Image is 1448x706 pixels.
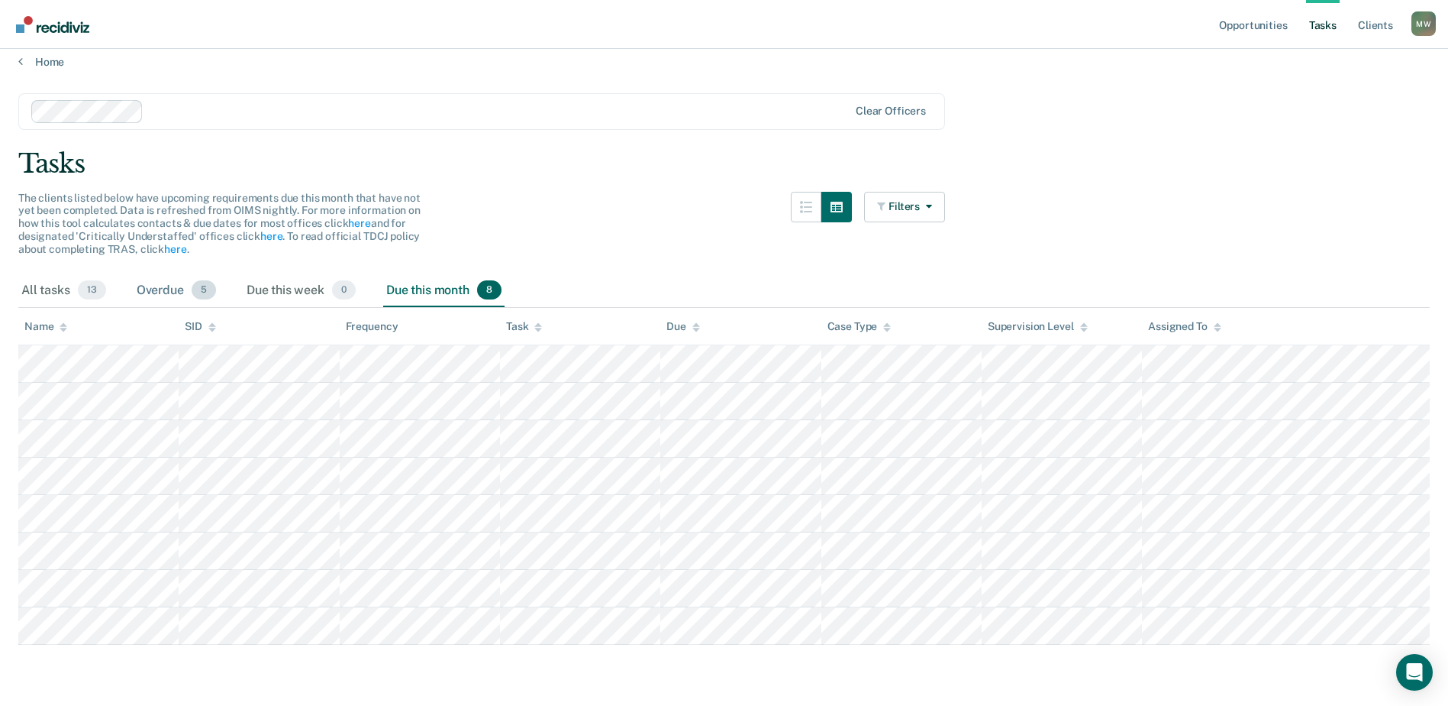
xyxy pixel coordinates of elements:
button: Profile dropdown button [1411,11,1436,36]
div: All tasks13 [18,274,109,308]
a: Home [18,55,1430,69]
div: Due this week0 [243,274,359,308]
a: here [260,230,282,242]
div: M W [1411,11,1436,36]
div: Overdue5 [134,274,219,308]
span: 5 [192,280,216,300]
div: Clear officers [856,105,926,118]
span: 13 [78,280,106,300]
span: The clients listed below have upcoming requirements due this month that have not yet been complet... [18,192,421,255]
div: Name [24,320,67,333]
a: here [348,217,370,229]
div: Due this month8 [383,274,505,308]
button: Filters [864,192,945,222]
div: Task [506,320,542,333]
a: here [164,243,186,255]
div: Tasks [18,148,1430,180]
span: 8 [477,280,501,300]
div: Assigned To [1148,320,1221,333]
div: Supervision Level [988,320,1088,333]
div: Open Intercom Messenger [1396,654,1433,691]
div: Frequency [346,320,398,333]
div: SID [185,320,216,333]
span: 0 [332,280,356,300]
div: Case Type [827,320,892,333]
div: Due [666,320,700,333]
img: Recidiviz [16,16,89,33]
